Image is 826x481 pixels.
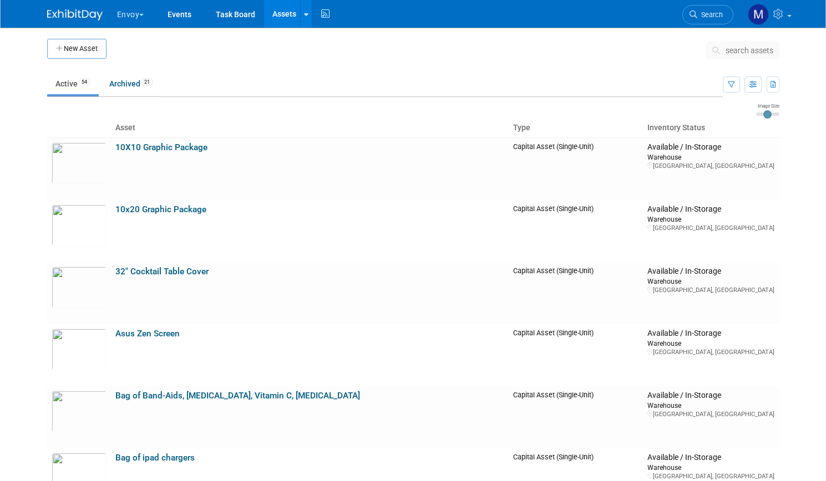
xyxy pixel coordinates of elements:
div: [GEOGRAPHIC_DATA], [GEOGRAPHIC_DATA] [647,348,774,356]
span: search assets [726,46,773,55]
a: Active54 [47,73,99,94]
a: Asus Zen Screen [115,329,180,339]
div: Available / In-Storage [647,204,774,214]
a: Bag of Band-Aids, [MEDICAL_DATA], Vitamin C, [MEDICAL_DATA] [115,391,360,401]
img: ExhibitDay [47,9,103,21]
th: Asset [111,119,509,137]
td: Capital Asset (Single-Unit) [509,386,643,448]
a: 32" Cocktail Table Cover [115,267,209,277]
div: Warehouse [647,463,774,472]
div: Available / In-Storage [647,142,774,152]
a: Search [682,5,733,24]
div: Available / In-Storage [647,391,774,401]
a: 10x20 Graphic Package [115,204,206,214]
a: Bag of ipad chargers [115,453,195,463]
button: New Asset [47,39,107,59]
span: Search [697,11,723,19]
span: 54 [78,78,90,86]
div: Available / In-Storage [647,329,774,339]
div: Warehouse [647,401,774,410]
button: search assets [706,42,779,59]
a: Archived21 [101,73,161,94]
div: [GEOGRAPHIC_DATA], [GEOGRAPHIC_DATA] [647,162,774,170]
th: Type [509,119,643,137]
a: 10X10 Graphic Package [115,142,207,152]
div: Available / In-Storage [647,453,774,463]
td: Capital Asset (Single-Unit) [509,137,643,200]
span: 21 [141,78,153,86]
td: Capital Asset (Single-Unit) [509,262,643,324]
div: [GEOGRAPHIC_DATA], [GEOGRAPHIC_DATA] [647,224,774,232]
td: Capital Asset (Single-Unit) [509,200,643,262]
div: Available / In-Storage [647,267,774,277]
div: [GEOGRAPHIC_DATA], [GEOGRAPHIC_DATA] [647,286,774,294]
div: [GEOGRAPHIC_DATA], [GEOGRAPHIC_DATA] [647,472,774,480]
div: Warehouse [647,339,774,348]
img: Matt h [748,4,769,25]
div: Image Size [756,103,779,109]
div: Warehouse [647,214,774,224]
td: Capital Asset (Single-Unit) [509,324,643,386]
div: [GEOGRAPHIC_DATA], [GEOGRAPHIC_DATA] [647,410,774,418]
div: Warehouse [647,277,774,286]
div: Warehouse [647,152,774,162]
